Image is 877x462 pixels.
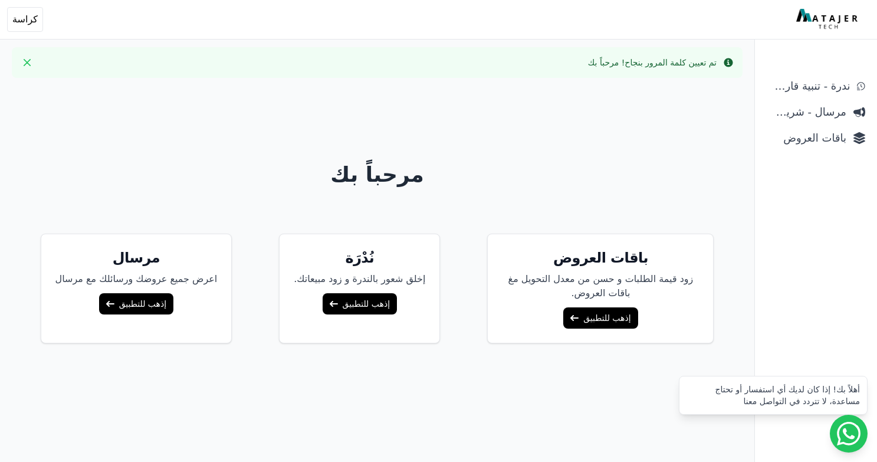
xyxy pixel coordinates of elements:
[18,53,37,72] button: Close
[767,130,846,146] span: باقات العروض
[7,7,43,32] button: كراسة
[323,293,397,314] a: إذهب للتطبيق
[767,104,846,120] span: مرسال - شريط دعاية
[12,12,38,27] span: كراسة
[767,78,850,94] span: ندرة - تنبية قارب علي النفاذ
[55,248,218,267] h5: مرسال
[99,293,173,314] a: إذهب للتطبيق
[502,248,699,267] h5: باقات العروض
[563,307,638,329] a: إذهب للتطبيق
[687,384,860,407] div: أهلاً بك! إذا كان لديك أي استفسار أو تحتاج مساعدة، لا تتردد في التواصل معنا
[502,272,699,300] p: زود قيمة الطلبات و حسن من معدل التحويل مغ باقات العروض.
[294,248,425,267] h5: نُدْرَة
[796,9,860,30] img: MatajerTech Logo
[588,57,717,68] div: تم تعيين كلمة المرور بنجاح! مرحباً بك
[55,272,218,286] p: اعرض جميع عروضك ورسائلك مع مرسال
[294,272,425,286] p: إخلق شعور بالندرة و زود مبيعاتك.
